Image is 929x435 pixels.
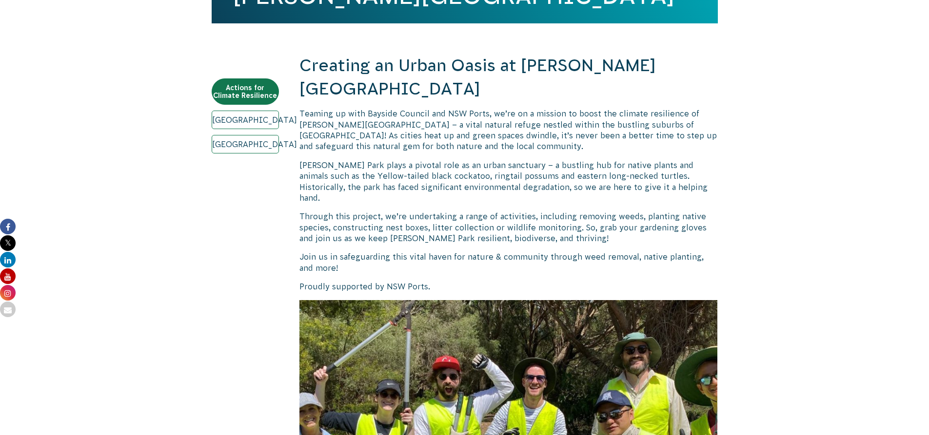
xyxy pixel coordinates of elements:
p: Join us in safeguarding this vital haven for nature & community through weed removal, native plan... [299,251,718,273]
p: [PERSON_NAME] Park plays a pivotal role as an urban sanctuary – a bustling hub for native plants ... [299,160,718,204]
p: Proudly supported by NSW Ports. [299,281,718,292]
p: Through this project, we’re undertaking a range of activities, including removing weeds, planting... [299,211,718,244]
p: Teaming up with Bayside Council and NSW Ports, we’re on a mission to boost the climate resilience... [299,108,718,152]
a: Actions for Climate Resilience [212,78,279,105]
a: [GEOGRAPHIC_DATA] [212,135,279,153]
a: [GEOGRAPHIC_DATA] [212,111,279,129]
h2: Creating an Urban Oasis at [PERSON_NAME][GEOGRAPHIC_DATA] [299,54,718,100]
